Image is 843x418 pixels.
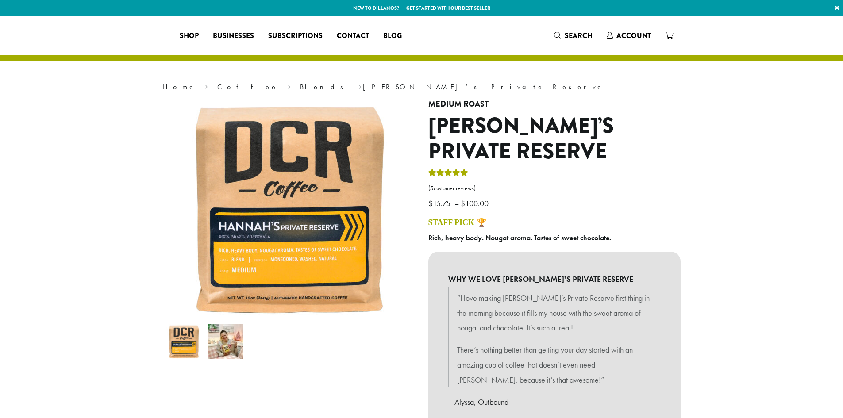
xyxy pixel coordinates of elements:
[163,82,196,92] a: Home
[565,31,593,41] span: Search
[217,82,278,92] a: Coffee
[268,31,323,42] span: Subscriptions
[428,198,453,208] bdi: 15.75
[337,31,369,42] span: Contact
[428,100,681,109] h4: Medium Roast
[166,324,201,359] img: Hannah's Private Reserve
[383,31,402,42] span: Blog
[428,168,468,181] div: Rated 5.00 out of 5
[178,100,400,321] img: Hannah's Private Reserve
[205,79,208,92] span: ›
[358,79,362,92] span: ›
[163,82,681,92] nav: Breadcrumb
[428,113,681,164] h1: [PERSON_NAME]’s Private Reserve
[457,342,652,387] p: There’s nothing better than getting your day started with an amazing cup of coffee that doesn’t e...
[208,324,243,359] img: Hannah's Private Reserve - Image 2
[300,82,349,92] a: Blends
[428,218,486,227] a: STAFF PICK 🏆
[430,184,434,192] span: 5
[461,198,465,208] span: $
[461,198,491,208] bdi: 100.00
[547,28,600,43] a: Search
[448,395,661,410] p: – Alyssa, Outbound
[288,79,291,92] span: ›
[173,29,206,43] a: Shop
[428,198,433,208] span: $
[406,4,490,12] a: Get started with our best seller
[448,272,661,287] b: WHY WE LOVE [PERSON_NAME]'S PRIVATE RESERVE
[213,31,254,42] span: Businesses
[428,233,611,242] b: Rich, heavy body. Nougat aroma. Tastes of sweet chocolate.
[428,184,681,193] a: (5customer reviews)
[180,31,199,42] span: Shop
[616,31,651,41] span: Account
[457,291,652,335] p: “I love making [PERSON_NAME]’s Private Reserve first thing in the morning because it fills my hou...
[454,198,459,208] span: –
